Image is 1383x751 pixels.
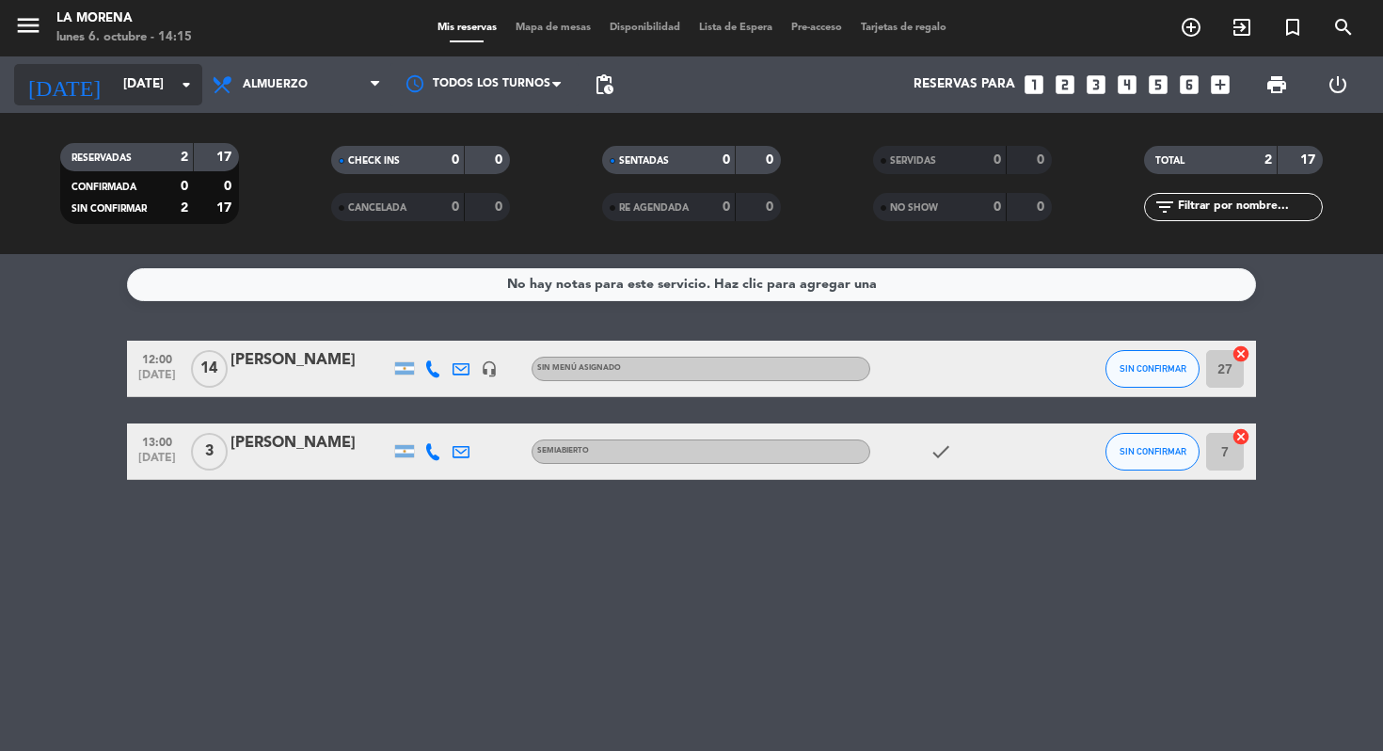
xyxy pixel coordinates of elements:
[1232,427,1250,446] i: cancel
[181,180,188,193] strong: 0
[1177,72,1201,97] i: looks_6
[1084,72,1108,97] i: looks_3
[1176,197,1322,217] input: Filtrar por nombre...
[1327,73,1349,96] i: power_settings_new
[175,73,198,96] i: arrow_drop_down
[782,23,851,33] span: Pre-acceso
[1264,153,1272,167] strong: 2
[930,440,952,463] i: check
[723,200,730,214] strong: 0
[243,78,308,91] span: Almuerzo
[452,200,459,214] strong: 0
[191,350,228,388] span: 14
[507,274,877,296] div: No hay notas para este servicio. Haz clic para agregar una
[14,64,114,105] i: [DATE]
[1281,16,1304,39] i: turned_in_not
[72,153,132,163] span: RESERVADAS
[230,431,390,455] div: [PERSON_NAME]
[766,153,777,167] strong: 0
[134,369,181,391] span: [DATE]
[216,151,235,164] strong: 17
[134,452,181,473] span: [DATE]
[1120,363,1186,374] span: SIN CONFIRMAR
[537,447,589,455] span: SEMIABIERTO
[14,11,42,46] button: menu
[1231,16,1253,39] i: exit_to_app
[1105,433,1200,471] button: SIN CONFIRMAR
[1037,153,1048,167] strong: 0
[348,203,406,213] span: CANCELADA
[72,204,147,214] span: SIN CONFIRMAR
[191,433,228,471] span: 3
[428,23,506,33] span: Mis reservas
[1037,200,1048,214] strong: 0
[619,156,669,166] span: SENTADAS
[1180,16,1202,39] i: add_circle_outline
[1105,350,1200,388] button: SIN CONFIRMAR
[495,200,506,214] strong: 0
[56,9,192,28] div: La Morena
[1115,72,1139,97] i: looks_4
[619,203,689,213] span: RE AGENDADA
[181,201,188,215] strong: 2
[1308,56,1370,113] div: LOG OUT
[14,11,42,40] i: menu
[890,203,938,213] span: NO SHOW
[495,153,506,167] strong: 0
[1232,344,1250,363] i: cancel
[690,23,782,33] span: Lista de Espera
[994,153,1001,167] strong: 0
[72,183,136,192] span: CONFIRMADA
[1022,72,1046,97] i: looks_one
[56,28,192,47] div: lunes 6. octubre - 14:15
[1155,156,1184,166] span: TOTAL
[216,201,235,215] strong: 17
[452,153,459,167] strong: 0
[914,77,1015,92] span: Reservas para
[481,360,498,377] i: headset_mic
[1265,73,1288,96] span: print
[994,200,1001,214] strong: 0
[224,180,235,193] strong: 0
[134,430,181,452] span: 13:00
[134,347,181,369] span: 12:00
[600,23,690,33] span: Disponibilidad
[1300,153,1319,167] strong: 17
[181,151,188,164] strong: 2
[1120,446,1186,456] span: SIN CONFIRMAR
[890,156,936,166] span: SERVIDAS
[766,200,777,214] strong: 0
[1053,72,1077,97] i: looks_two
[1332,16,1355,39] i: search
[1153,196,1176,218] i: filter_list
[230,348,390,373] div: [PERSON_NAME]
[1208,72,1232,97] i: add_box
[348,156,400,166] span: CHECK INS
[851,23,956,33] span: Tarjetas de regalo
[1146,72,1170,97] i: looks_5
[537,364,621,372] span: Sin menú asignado
[723,153,730,167] strong: 0
[593,73,615,96] span: pending_actions
[506,23,600,33] span: Mapa de mesas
